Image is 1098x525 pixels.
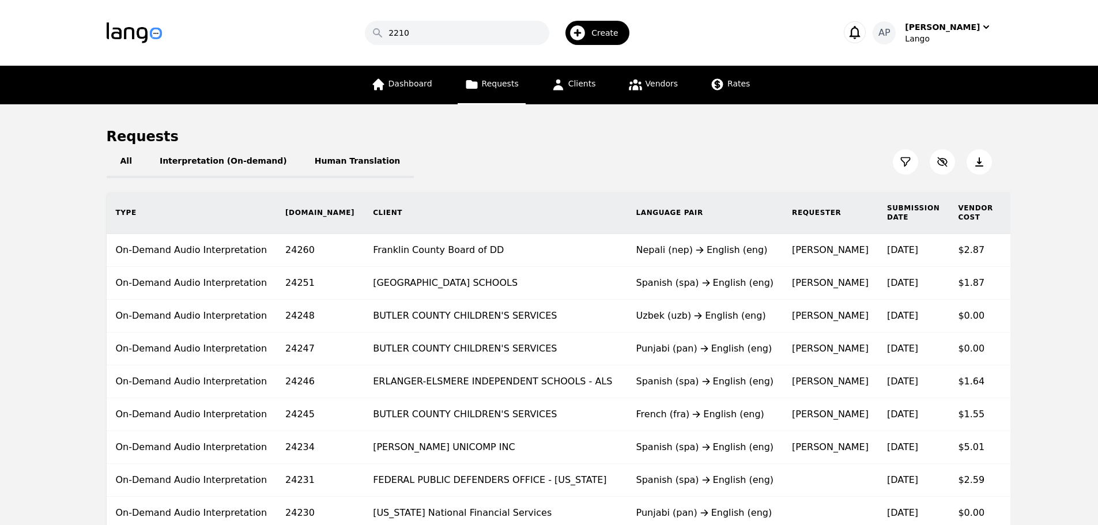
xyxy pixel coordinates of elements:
time: [DATE] [887,343,918,354]
td: $1.64 [949,365,1002,398]
td: 24247 [276,333,364,365]
td: $0.00 [949,300,1002,333]
time: [DATE] [887,310,918,321]
td: $2.87 [949,234,1002,267]
div: Spanish (spa) English (eng) [636,473,774,487]
td: FEDERAL PUBLIC DEFENDERS OFFICE - [US_STATE] [364,464,627,497]
td: Franklin County Board of DD [364,234,627,267]
button: Create [549,16,636,50]
img: Logo [107,22,162,43]
td: [PERSON_NAME] [783,365,878,398]
button: Export Jobs [967,149,992,175]
td: On-Demand Audio Interpretation [107,431,277,464]
div: Spanish (spa) English (eng) [636,375,774,388]
div: Punjabi (pan) English (eng) [636,506,774,520]
td: $1.87 [949,267,1002,300]
time: [DATE] [887,244,918,255]
th: Submission Date [878,192,949,234]
time: [DATE] [887,441,918,452]
button: Interpretation (On-demand) [146,146,301,178]
span: Clients [568,79,596,88]
span: Rates [727,79,750,88]
td: On-Demand Audio Interpretation [107,464,277,497]
td: [PERSON_NAME] [783,398,878,431]
div: Punjabi (pan) English (eng) [636,342,774,356]
td: [PERSON_NAME] [783,300,878,333]
td: ERLANGER-ELSMERE INDEPENDENT SCHOOLS - ALS [364,365,627,398]
td: 24234 [276,431,364,464]
a: Clients [544,66,603,104]
th: [DOMAIN_NAME] [276,192,364,234]
td: 24245 [276,398,364,431]
th: Type [107,192,277,234]
th: Vendor Rate [1002,192,1083,234]
td: BUTLER COUNTY CHILDREN'S SERVICES [364,333,627,365]
button: All [107,146,146,178]
td: 24260 [276,234,364,267]
td: [PERSON_NAME] [783,333,878,365]
td: On-Demand Audio Interpretation [107,300,277,333]
button: Human Translation [301,146,414,178]
th: Language Pair [627,192,783,234]
span: Requests [482,79,519,88]
button: AP[PERSON_NAME]Lango [873,21,991,44]
td: On-Demand Audio Interpretation [107,333,277,365]
td: [PERSON_NAME] UNICOMP INC [364,431,627,464]
td: [PERSON_NAME] [783,267,878,300]
th: Client [364,192,627,234]
span: AP [878,26,891,40]
td: $0.00 [949,333,1002,365]
button: Filter [893,149,918,175]
td: 24231 [276,464,364,497]
time: [DATE] [887,507,918,518]
div: French (fra) English (eng) [636,407,774,421]
div: Spanish (spa) English (eng) [636,440,774,454]
div: Lango [905,33,991,44]
td: BUTLER COUNTY CHILDREN'S SERVICES [364,300,627,333]
td: $5.01 [949,431,1002,464]
button: Customize Column View [930,149,955,175]
a: Requests [458,66,526,104]
time: [DATE] [887,409,918,420]
td: On-Demand Audio Interpretation [107,398,277,431]
th: Vendor Cost [949,192,1002,234]
td: 24246 [276,365,364,398]
time: [DATE] [887,277,918,288]
input: Find jobs, services & companies [365,21,549,45]
span: Create [591,27,627,39]
td: [PERSON_NAME] [783,234,878,267]
a: Vendors [621,66,685,104]
time: [DATE] [887,474,918,485]
div: Spanish (spa) English (eng) [636,276,774,290]
td: [PERSON_NAME] [783,431,878,464]
div: Uzbek (uzb) English (eng) [636,309,774,323]
td: $1.55 [949,398,1002,431]
td: On-Demand Audio Interpretation [107,234,277,267]
span: Dashboard [388,79,432,88]
td: On-Demand Audio Interpretation [107,365,277,398]
td: 24251 [276,267,364,300]
td: On-Demand Audio Interpretation [107,267,277,300]
a: Rates [703,66,757,104]
h1: Requests [107,127,179,146]
div: Nepali (nep) English (eng) [636,243,774,257]
time: [DATE] [887,376,918,387]
td: [GEOGRAPHIC_DATA] SCHOOLS [364,267,627,300]
td: BUTLER COUNTY CHILDREN'S SERVICES [364,398,627,431]
td: $2.59 [949,464,1002,497]
th: Requester [783,192,878,234]
td: 24248 [276,300,364,333]
div: [PERSON_NAME] [905,21,980,33]
span: Vendors [646,79,678,88]
a: Dashboard [364,66,439,104]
